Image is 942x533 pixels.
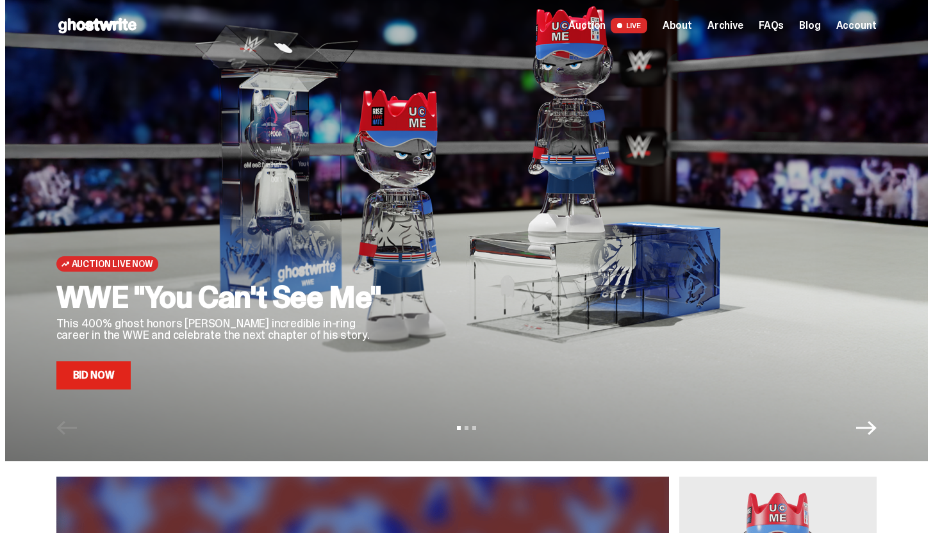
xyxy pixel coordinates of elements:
[465,426,468,430] button: View slide 2
[836,20,877,31] a: Account
[457,426,461,430] button: View slide 1
[611,18,647,33] span: LIVE
[568,20,606,31] span: Auction
[707,20,743,31] a: Archive
[472,426,476,430] button: View slide 3
[56,361,131,389] a: Bid Now
[856,418,877,438] button: Next
[663,20,692,31] a: About
[56,318,390,341] p: This 400% ghost honors [PERSON_NAME] incredible in-ring career in the WWE and celebrate the next ...
[759,20,784,31] a: FAQs
[72,259,153,269] span: Auction Live Now
[568,18,647,33] a: Auction LIVE
[799,20,820,31] a: Blog
[56,282,390,313] h2: WWE "You Can't See Me"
